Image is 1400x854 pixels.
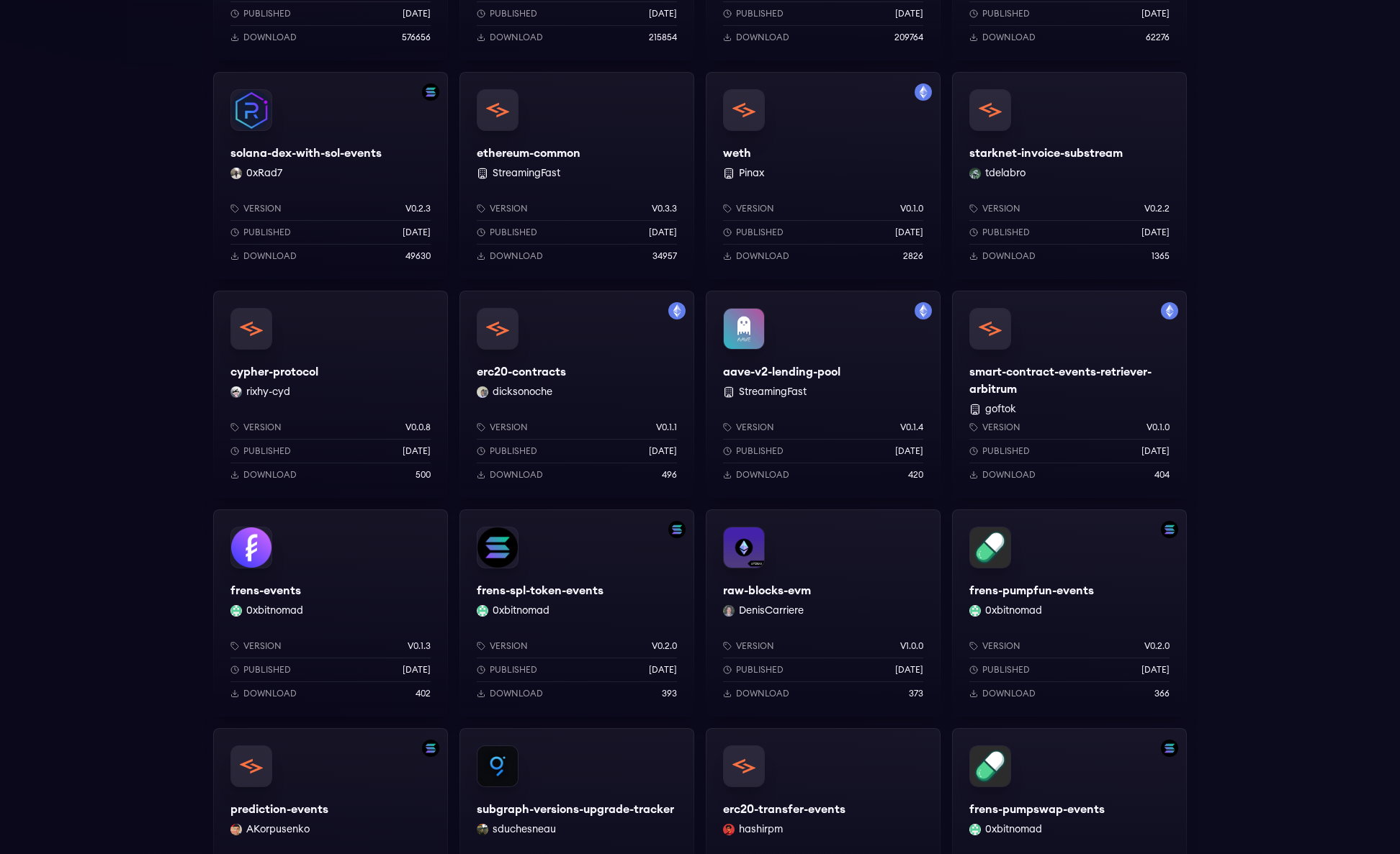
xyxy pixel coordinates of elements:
a: Filter by solana networksolana-dex-with-sol-eventssolana-dex-with-sol-events0xRad7 0xRad7Versionv... [213,72,448,279]
p: Download [490,469,543,481]
p: Version [490,203,528,214]
p: v0.1.0 [900,203,923,214]
p: 209764 [894,32,923,43]
p: [DATE] [649,664,677,676]
button: 0xbitnomad [985,604,1042,618]
p: Download [982,688,1036,699]
button: 0xbitnomad [246,604,303,618]
p: [DATE] [649,8,677,19]
p: Download [982,250,1036,262]
img: Filter by solana network [422,83,439,101]
a: cypher-protocolcypher-protocolrixhy-cyd rixhy-cydVersionv0.0.8Published[DATE]Download500 [213,291,448,498]
p: [DATE] [895,227,923,238]
p: Download [243,688,297,699]
p: 2826 [903,250,923,262]
button: 0xbitnomad [493,604,549,618]
p: Published [243,445,291,457]
p: [DATE] [895,664,923,676]
p: 420 [908,469,923,481]
p: Published [243,664,291,676]
p: [DATE] [403,664,431,676]
p: Download [982,469,1036,481]
p: v0.2.0 [1144,640,1170,652]
img: Filter by mainnet network [1161,302,1178,319]
p: Download [736,688,789,699]
p: Download [243,469,297,481]
p: Published [982,445,1030,457]
p: 373 [909,688,923,699]
p: Download [490,250,543,262]
p: [DATE] [895,445,923,457]
p: 576656 [402,32,431,43]
p: Published [736,445,784,457]
p: [DATE] [403,445,431,457]
p: [DATE] [403,227,431,238]
p: Download [982,32,1036,43]
p: v1.0.0 [900,640,923,652]
a: Filter by mainnet networkaave-v2-lending-poolaave-v2-lending-pool StreamingFastVersionv0.1.4Publi... [706,291,941,498]
button: hashirpm [739,822,783,837]
button: tdelabro [985,166,1026,181]
button: 0xbitnomad [985,822,1042,837]
p: Download [243,32,297,43]
a: raw-blocks-evmraw-blocks-evmDenisCarriere DenisCarriereVersionv1.0.0Published[DATE]Download373 [706,509,941,717]
p: Published [490,664,537,676]
a: ethereum-commonethereum-common StreamingFastVersionv0.3.3Published[DATE]Download34957 [459,72,694,279]
p: [DATE] [1141,227,1170,238]
button: 0xRad7 [246,166,282,181]
p: [DATE] [1141,445,1170,457]
p: Download [490,32,543,43]
p: Version [490,640,528,652]
p: Published [736,664,784,676]
p: v0.1.4 [900,422,923,433]
p: Version [982,203,1020,214]
a: Filter by solana networkfrens-spl-token-eventsfrens-spl-token-events0xbitnomad 0xbitnomadVersionv... [459,509,694,717]
img: Filter by solana network [422,740,439,757]
img: Filter by mainnet network [915,302,932,319]
p: Published [243,8,291,19]
a: Filter by mainnet networksmart-contract-events-retriever-arbitrumsmart-contract-events-retriever-... [952,291,1187,498]
p: Published [736,227,784,238]
p: 34957 [652,250,677,262]
p: [DATE] [649,445,677,457]
img: Filter by solana network [1161,521,1178,538]
p: v0.2.2 [1144,203,1170,214]
button: StreamingFast [493,166,560,181]
p: v0.1.3 [408,640,431,652]
button: dicksonoche [493,385,552,399]
button: StreamingFast [739,385,807,399]
p: [DATE] [403,8,431,19]
p: Version [243,203,282,214]
p: 62276 [1146,32,1170,43]
p: Download [736,250,789,262]
p: v0.0.8 [405,422,431,433]
img: Filter by solana network [1161,740,1178,757]
button: DenisCarriere [739,604,804,618]
p: Version [736,640,774,652]
p: Version [243,640,282,652]
a: Filter by mainnet networkwethweth PinaxVersionv0.1.0Published[DATE]Download2826 [706,72,941,279]
p: Download [243,250,297,262]
p: Version [982,640,1020,652]
p: 402 [416,688,431,699]
a: frens-eventsfrens-events0xbitnomad 0xbitnomadVersionv0.1.3Published[DATE]Download402 [213,509,448,717]
p: Published [243,227,291,238]
p: 49630 [405,250,431,262]
a: starknet-invoice-substreamstarknet-invoice-substreamtdelabro tdelabroVersionv0.2.2Published[DATE]... [952,72,1187,279]
a: Filter by mainnet networkerc20-contractserc20-contractsdicksonoche dicksonocheVersionv0.1.1Publis... [459,291,694,498]
p: Version [736,422,774,433]
p: 1365 [1152,250,1170,262]
p: Download [736,32,789,43]
img: Filter by solana network [668,521,686,538]
p: Version [490,422,528,433]
p: Version [736,203,774,214]
p: 366 [1154,688,1170,699]
p: Published [490,445,537,457]
p: Download [490,688,543,699]
p: v0.2.3 [405,203,431,214]
p: Version [243,422,282,433]
p: v0.1.0 [1147,422,1170,433]
p: 215854 [649,32,677,43]
p: v0.3.3 [652,203,677,214]
p: v0.1.1 [656,422,677,433]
